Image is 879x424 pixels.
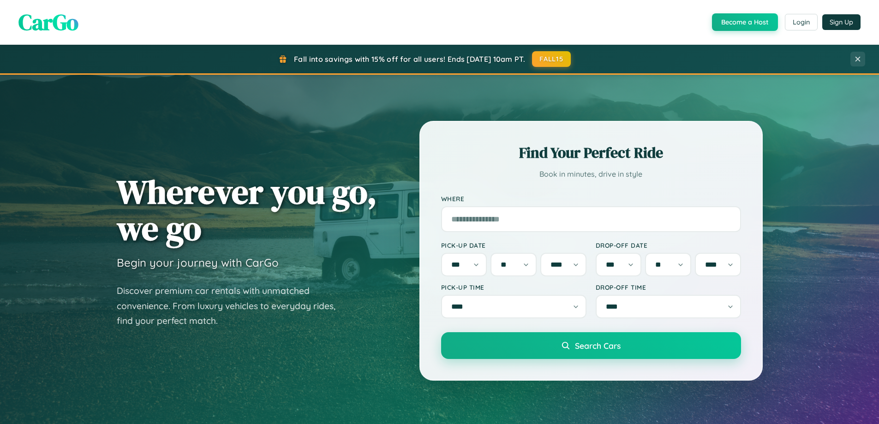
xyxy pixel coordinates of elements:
label: Drop-off Date [596,241,741,249]
span: Search Cars [575,340,621,351]
label: Pick-up Date [441,241,586,249]
label: Pick-up Time [441,283,586,291]
span: Fall into savings with 15% off for all users! Ends [DATE] 10am PT. [294,54,525,64]
p: Discover premium car rentals with unmatched convenience. From luxury vehicles to everyday rides, ... [117,283,347,328]
button: Login [785,14,818,30]
h3: Begin your journey with CarGo [117,256,279,269]
button: Become a Host [712,13,778,31]
label: Drop-off Time [596,283,741,291]
p: Book in minutes, drive in style [441,167,741,181]
button: FALL15 [532,51,571,67]
h2: Find Your Perfect Ride [441,143,741,163]
button: Search Cars [441,332,741,359]
span: CarGo [18,7,78,37]
h1: Wherever you go, we go [117,173,377,246]
label: Where [441,195,741,203]
button: Sign Up [822,14,861,30]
